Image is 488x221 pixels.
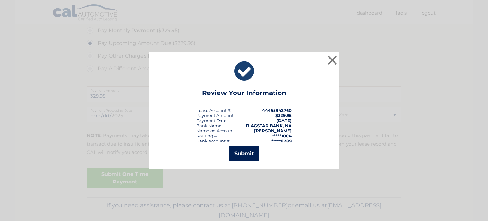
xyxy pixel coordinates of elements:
div: Lease Account #: [196,108,231,113]
div: Name on Account: [196,128,235,133]
span: $329.95 [275,113,292,118]
strong: FLAGSTAR BANK, NA [246,123,292,128]
div: Payment Amount: [196,113,234,118]
span: Payment Date [196,118,227,123]
button: × [326,54,339,66]
h3: Review Your Information [202,89,286,100]
div: Bank Name: [196,123,222,128]
strong: 44455942760 [262,108,292,113]
span: [DATE] [276,118,292,123]
div: Routing #: [196,133,218,138]
strong: [PERSON_NAME] [254,128,292,133]
div: : [196,118,227,123]
div: Bank Account #: [196,138,230,143]
button: Submit [229,146,259,161]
